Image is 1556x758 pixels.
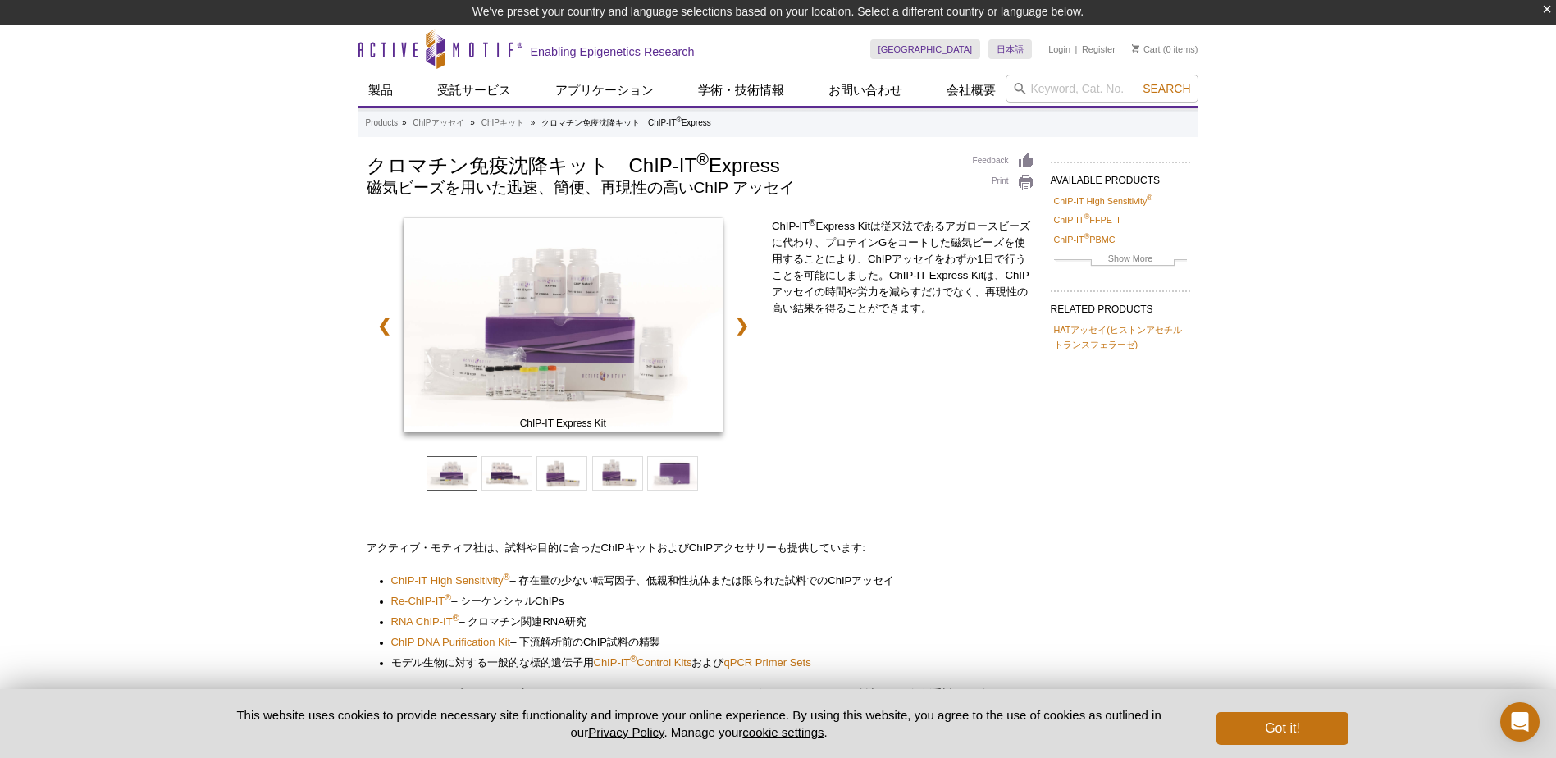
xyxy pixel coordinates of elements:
sup: ® [809,217,815,227]
span: ChIP-IT Express Kit [405,415,720,432]
span: – 下流解析前の 試料の精製 [510,636,660,648]
button: Got it! [1216,712,1348,745]
a: ChIP-IT High Sensitivity [391,573,504,589]
h2: 磁気ビーズを用いた迅速、簡便、再現性の高いChIP アッセイ [367,180,956,195]
span: は [633,687,644,700]
span: Re-ChIP-IT [391,595,452,607]
span: およびゲノムワイドなデータ創出および解析受託サービスです。 [719,687,1028,700]
img: Your Cart [1132,44,1139,53]
a: ❯ [724,307,760,345]
a: Products [366,116,398,130]
a: お問い合わせ [819,75,912,106]
a: 日本語 [988,39,1032,59]
a: ChIPキット [481,116,524,130]
a: Login [1048,43,1070,55]
a: ❮ [367,307,402,345]
input: Keyword, Cat. No. [1006,75,1198,103]
a: RNA ChIP-IT® [391,614,459,630]
a: Re-ChIP-IT® [391,593,452,610]
span: RNA ChIP-IT [391,615,459,628]
a: Feedback [973,152,1034,170]
a: ChIP-IT®PBMC [1054,232,1116,247]
h2: AVAILABLE PRODUCTS [1051,162,1190,191]
sup: ® [696,150,709,168]
li: » [531,118,536,127]
a: qPCR Primer Sets [723,655,810,671]
span: ChIP-IT Express Kitは従来法であるアガロースビーズに代わり、プロテインGをコートした磁気ビーズを使用することにより、ChIPアッセイをわずか1日で行うことを可能にしました。Ch... [772,220,1030,314]
span: – シーケンシャル [451,595,564,607]
sup: ® [630,654,637,664]
span: ChIP DNA Purification Kit [391,636,511,648]
a: ChIP DNA Purification Kit [391,634,511,651]
span: qPCR Primer Sets [723,656,810,669]
sup: ® [445,592,451,602]
span: モデル生物に対する一般的な標的遺伝子用 [391,656,594,669]
span: RNA [542,615,564,628]
div: Open Intercom Messenger [1500,702,1540,742]
span: および [691,656,723,669]
span: ChIPs [535,595,564,607]
a: Cart [1132,43,1161,55]
span: さらに、アクティブ・モティフ社の [367,687,537,700]
a: ® [504,573,510,589]
a: アプリケーション [545,75,664,106]
span: Search [1143,82,1190,95]
a: Show More [1054,251,1187,270]
a: Epigenetic Services [537,687,631,700]
h2: RELATED PRODUCTS [1051,290,1190,320]
sup: ® [453,613,459,623]
span: – 存在量の少ない転写因子、低親和性抗体または限られた試料での アッセイ [504,574,895,587]
button: cookie settings [742,725,824,739]
a: ChIP-IT Express Kit [404,218,723,436]
a: 会社概要 [937,75,1006,106]
a: ChIP-IT High Sensitivity® [1054,194,1152,208]
li: » [470,118,475,127]
span: ChIP [828,574,851,587]
sup: ® [676,116,681,124]
a: Register [1082,43,1116,55]
button: Search [1138,81,1195,96]
a: 製品 [358,75,403,106]
span: ChIP [583,636,607,648]
span: ChIP-IT High Sensitivity [391,574,504,587]
li: (0 items) [1132,39,1198,59]
a: ChIP-IT®FFPE II [1054,212,1120,227]
p: This website uses cookies to provide necessary site functionality and improve your online experie... [208,706,1190,741]
span: – クロマチン関連 研究 [459,615,586,628]
li: | [1075,39,1078,59]
a: ChIP-IT®Control Kits [594,655,692,671]
h1: クロマチン免疫沈降キット ChIP-IT Express [367,152,956,176]
li: クロマチン免疫沈降キット ChIP-IT Express [541,118,711,127]
h2: Enabling Epigenetics Research [531,44,695,59]
sup: ® [504,572,510,582]
li: » [402,118,407,127]
span: ChIP-IT Control Kits [594,656,692,669]
a: [GEOGRAPHIC_DATA] [870,39,981,59]
a: ChIPアッセイ [413,116,463,130]
sup: ® [1084,213,1090,221]
a: Print [973,174,1034,192]
a: 受託サービス [427,75,521,106]
a: 学術・技術情報 [688,75,794,106]
a: HATアッセイ(ヒストンアセチルトランスフェラーゼ) [1054,322,1187,352]
span: ChIP, ChIP-Seq [644,687,719,700]
sup: ® [1084,232,1090,240]
img: ChIP-IT Express Kit [404,218,723,432]
a: Privacy Policy [588,725,664,739]
span: ChIP [689,541,713,554]
span: アクティブ・モティフ社は、試料や目的に合った キットおよび アクセサリーも提供しています: [367,541,865,554]
sup: ® [1147,194,1152,202]
span: ChIP [601,541,625,554]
